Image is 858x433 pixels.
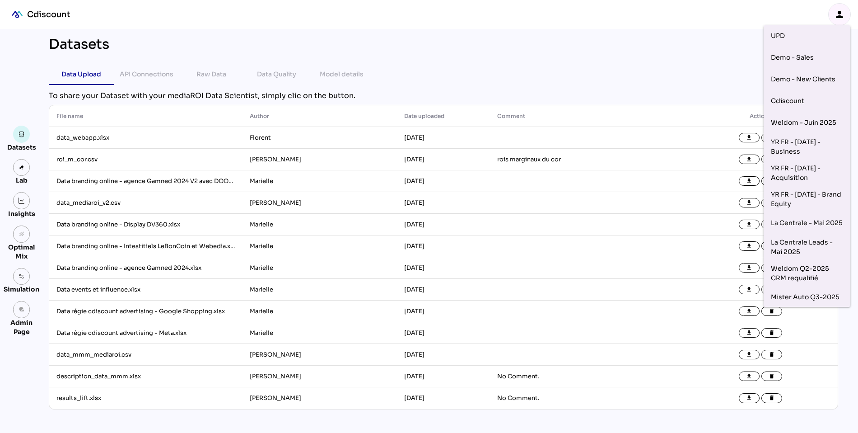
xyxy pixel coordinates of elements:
[242,279,397,301] td: Marielle
[4,243,39,261] div: Optimal Mix
[49,149,242,170] td: roi_m_cor.csv
[7,5,27,24] div: mediaROI
[771,137,843,156] div: YR FR - [DATE] - Business
[834,9,845,20] i: person
[490,366,683,387] td: No Comment.
[12,176,32,185] div: Lab
[257,69,296,80] div: Data Quality
[242,149,397,170] td: [PERSON_NAME]
[196,69,226,80] div: Raw Data
[4,285,39,294] div: Simulation
[242,214,397,235] td: Marielle
[19,165,25,171] img: lab.svg
[8,209,35,218] div: Insights
[49,257,242,279] td: Data branding online - agence Gamned 2024.xlsx
[397,387,490,409] td: [DATE]
[397,366,490,387] td: [DATE]
[746,330,752,336] i: file_download
[242,105,397,127] th: Author
[771,216,843,231] div: La Centrale - Mai 2025
[49,36,109,52] div: Datasets
[49,366,242,387] td: description_data_mmm.xlsx
[49,322,242,344] td: Data régie cdiscount advertising - Meta.xlsx
[771,51,843,65] div: Demo - Sales
[746,395,752,401] i: file_download
[771,72,843,87] div: Demo - New Clients
[746,200,752,206] i: file_download
[769,395,775,401] i: delete
[49,344,242,366] td: data_mmm_mediaroi.csv
[242,257,397,279] td: Marielle
[49,301,242,322] td: Data régie cdiscount advertising - Google Shopping.xlsx
[771,29,843,43] div: UPD
[242,301,397,322] td: Marielle
[746,135,752,141] i: file_download
[49,90,838,101] div: To share your Dataset with your mediaROI Data Scientist, simply clic on the button.
[771,264,843,283] div: Weldom Q2-2025 CRM requalifié
[490,387,683,409] td: No Comment.
[771,94,843,108] div: Cdiscount
[49,235,242,257] td: Data branding online - Intestitiels LeBonCoin et Webedia.xlsx
[490,105,683,127] th: Comment
[397,127,490,149] td: [DATE]
[490,149,683,170] td: rois marginaux du cor
[397,192,490,214] td: [DATE]
[769,308,775,315] i: delete
[27,9,70,20] div: Cdiscount
[19,198,25,204] img: graph.svg
[771,190,843,209] div: YR FR - [DATE] - Brand Equity
[746,287,752,293] i: file_download
[49,279,242,301] td: Data events et influence.xlsx
[746,221,752,228] i: file_download
[397,105,490,127] th: Date uploaded
[242,192,397,214] td: [PERSON_NAME]
[746,265,752,271] i: file_download
[746,352,752,358] i: file_download
[61,69,101,80] div: Data Upload
[320,69,364,80] div: Model details
[7,143,36,152] div: Datasets
[49,127,242,149] td: data_webapp.xlsx
[397,170,490,192] td: [DATE]
[49,387,242,409] td: results_lift.xlsx
[120,69,173,80] div: API Connections
[242,344,397,366] td: [PERSON_NAME]
[746,156,752,163] i: file_download
[19,231,25,237] i: grain
[769,330,775,336] i: delete
[771,116,843,130] div: Weldom - Juin 2025
[746,308,752,315] i: file_download
[19,273,25,280] img: settings.svg
[397,149,490,170] td: [DATE]
[397,344,490,366] td: [DATE]
[746,373,752,380] i: file_download
[683,105,838,127] th: Actions
[242,322,397,344] td: Marielle
[49,170,242,192] td: Data branding online - agence Gamned 2024 V2 avec DOOH.xlsx
[771,290,843,305] div: Mister Auto Q3-2025
[746,243,752,249] i: file_download
[746,178,752,184] i: file_download
[4,318,39,336] div: Admin Page
[397,257,490,279] td: [DATE]
[242,366,397,387] td: [PERSON_NAME]
[397,279,490,301] td: [DATE]
[771,164,843,183] div: YR FR - [DATE] - Acquisition
[19,131,25,137] img: data.svg
[49,214,242,235] td: Data branding online - Display DV360.xlsx
[397,235,490,257] td: [DATE]
[397,301,490,322] td: [DATE]
[769,352,775,358] i: delete
[49,192,242,214] td: data_mediaroi_v2.csv
[771,238,843,257] div: La Centrale Leads - Mai 2025
[242,235,397,257] td: Marielle
[49,105,242,127] th: File name
[397,214,490,235] td: [DATE]
[769,373,775,380] i: delete
[242,170,397,192] td: Marielle
[242,387,397,409] td: [PERSON_NAME]
[19,306,25,313] i: admin_panel_settings
[397,322,490,344] td: [DATE]
[242,127,397,149] td: Florent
